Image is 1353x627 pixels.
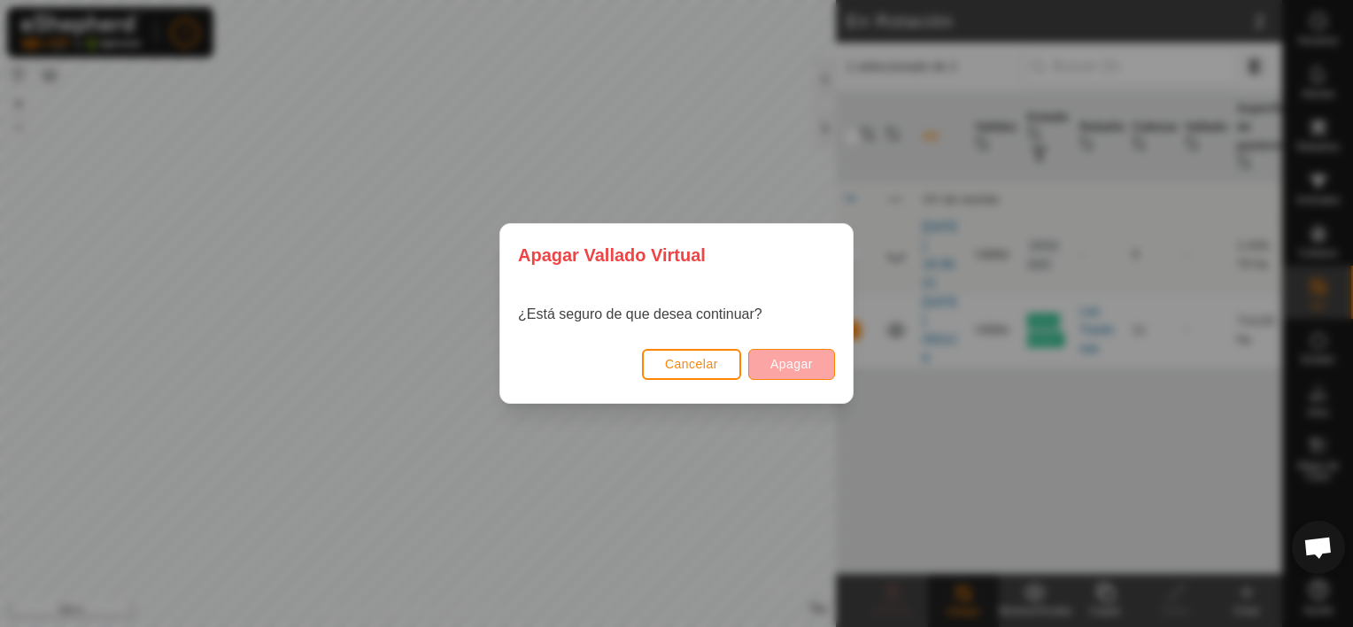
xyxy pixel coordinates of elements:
span: Apagar Vallado Virtual [518,242,706,268]
button: Cancelar [642,349,741,380]
p: ¿Está seguro de que desea continuar? [518,304,762,325]
div: Chat abierto [1292,521,1345,574]
span: Cancelar [665,357,718,371]
button: Apagar [748,349,835,380]
span: Apagar [770,357,813,371]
